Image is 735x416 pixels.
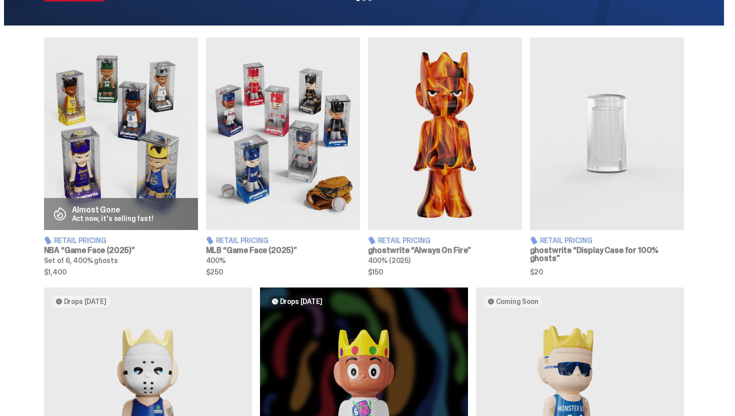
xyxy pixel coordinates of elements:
[280,297,322,305] span: Drops [DATE]
[44,268,198,275] span: $1,400
[530,37,684,275] a: Display Case for 100% ghosts Retail Pricing
[54,237,106,244] span: Retail Pricing
[530,37,684,230] img: Display Case for 100% ghosts
[72,206,153,214] p: Almost Gone
[496,297,538,305] span: Coming Soon
[206,256,225,265] span: 400%
[44,37,198,275] a: Game Face (2025) Almost Gone Act now, it's selling fast! Retail Pricing
[540,237,592,244] span: Retail Pricing
[44,37,198,230] img: Game Face (2025)
[206,37,360,275] a: Game Face (2025) Retail Pricing
[368,268,522,275] span: $150
[378,237,430,244] span: Retail Pricing
[216,237,268,244] span: Retail Pricing
[530,246,684,262] h3: ghostwrite “Display Case for 100% ghosts”
[368,37,522,230] img: Always On Fire
[530,268,684,275] span: $20
[206,268,360,275] span: $250
[368,246,522,254] h3: ghostwrite “Always On Fire”
[206,246,360,254] h3: MLB “Game Face (2025)”
[44,246,198,254] h3: NBA “Game Face (2025)”
[44,256,118,265] span: Set of 6, 400% ghosts
[72,215,153,222] p: Act now, it's selling fast!
[206,37,360,230] img: Game Face (2025)
[64,297,106,305] span: Drops [DATE]
[368,256,410,265] span: 400% (2025)
[368,37,522,275] a: Always On Fire Retail Pricing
